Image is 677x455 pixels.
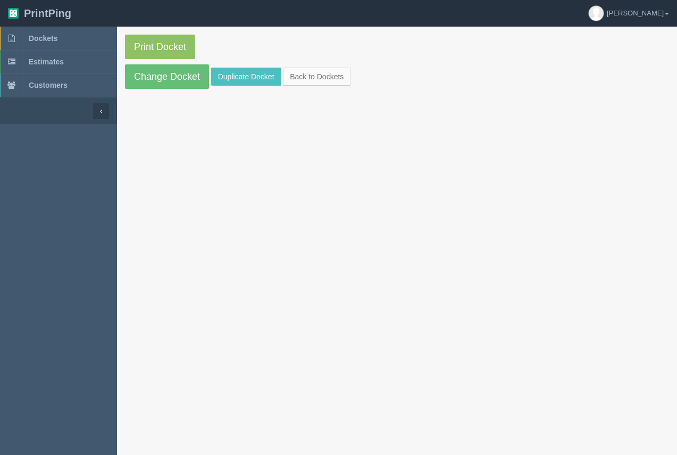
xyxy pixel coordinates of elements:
[211,68,281,86] a: Duplicate Docket
[125,35,195,59] a: Print Docket
[283,68,350,86] a: Back to Dockets
[589,6,604,21] img: avatar_default-7531ab5dedf162e01f1e0bb0964e6a185e93c5c22dfe317fb01d7f8cd2b1632c.jpg
[125,64,209,89] a: Change Docket
[29,57,64,66] span: Estimates
[29,34,57,43] span: Dockets
[29,81,68,89] span: Customers
[8,8,19,19] img: logo-3e63b451c926e2ac314895c53de4908e5d424f24456219fb08d385ab2e579770.png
